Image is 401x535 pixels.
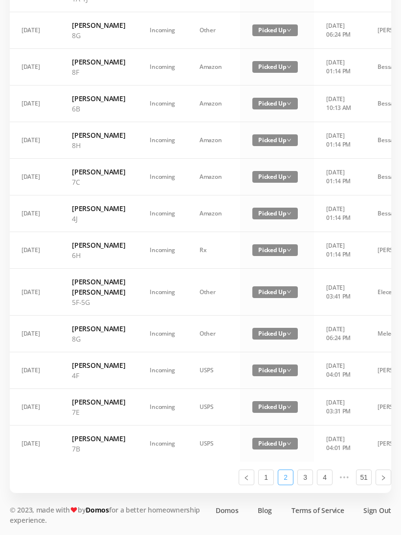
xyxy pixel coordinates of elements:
[72,407,125,417] p: 7E
[72,297,125,307] p: 5F-5G
[187,316,240,352] td: Other
[314,269,365,316] td: [DATE] 03:41 PM
[72,30,125,41] p: 8G
[137,122,187,159] td: Incoming
[72,323,125,334] h6: [PERSON_NAME]
[252,134,298,146] span: Picked Up
[314,232,365,269] td: [DATE] 01:14 PM
[287,211,291,216] i: icon: down
[252,401,298,413] span: Picked Up
[72,360,125,370] h6: [PERSON_NAME]
[244,475,249,481] i: icon: left
[72,67,125,77] p: 8F
[137,269,187,316] td: Incoming
[137,389,187,426] td: Incoming
[314,159,365,195] td: [DATE] 01:14 PM
[187,122,240,159] td: Amazon
[314,426,365,462] td: [DATE] 04:01 PM
[187,352,240,389] td: USPS
[72,130,125,140] h6: [PERSON_NAME]
[336,470,352,485] li: Next 5 Pages
[187,86,240,122] td: Amazon
[9,352,60,389] td: [DATE]
[9,122,60,159] td: [DATE]
[314,86,365,122] td: [DATE] 10:13 AM
[137,232,187,269] td: Incoming
[137,195,187,232] td: Incoming
[297,470,313,485] li: 3
[287,28,291,33] i: icon: down
[376,470,391,485] li: Next Page
[72,140,125,150] p: 8H
[72,20,125,30] h6: [PERSON_NAME]
[314,122,365,159] td: [DATE] 01:14 PM
[72,397,125,407] h6: [PERSON_NAME]
[9,389,60,426] td: [DATE]
[72,104,125,114] p: 6B
[9,195,60,232] td: [DATE]
[363,505,391,515] a: Sign Out
[287,174,291,179] i: icon: down
[137,352,187,389] td: Incoming
[187,426,240,462] td: USPS
[86,505,109,514] a: Domos
[72,214,125,224] p: 4J
[287,368,291,373] i: icon: down
[287,405,291,409] i: icon: down
[314,49,365,86] td: [DATE] 01:14 PM
[187,232,240,269] td: Rx
[380,475,386,481] i: icon: right
[9,49,60,86] td: [DATE]
[72,277,125,297] h6: [PERSON_NAME] [PERSON_NAME]
[336,470,352,485] span: •••
[72,240,125,250] h6: [PERSON_NAME]
[287,441,291,446] i: icon: down
[314,195,365,232] td: [DATE] 01:14 PM
[252,24,298,36] span: Picked Up
[291,505,344,515] a: Terms of Service
[314,389,365,426] td: [DATE] 03:31 PM
[137,159,187,195] td: Incoming
[72,370,125,381] p: 4F
[72,93,125,104] h6: [PERSON_NAME]
[252,364,298,376] span: Picked Up
[137,426,187,462] td: Incoming
[252,208,298,219] span: Picked Up
[287,138,291,143] i: icon: down
[252,244,298,256] span: Picked Up
[252,286,298,298] span: Picked Up
[187,159,240,195] td: Amazon
[72,433,125,444] h6: [PERSON_NAME]
[9,12,60,49] td: [DATE]
[252,98,298,109] span: Picked Up
[9,269,60,316] td: [DATE]
[9,426,60,462] td: [DATE]
[252,438,298,449] span: Picked Up
[72,203,125,214] h6: [PERSON_NAME]
[137,86,187,122] td: Incoming
[356,470,371,485] a: 51
[258,470,274,485] li: 1
[259,470,273,485] a: 1
[9,159,60,195] td: [DATE]
[258,505,272,515] a: Blog
[9,316,60,352] td: [DATE]
[137,316,187,352] td: Incoming
[278,470,293,485] a: 2
[187,49,240,86] td: Amazon
[72,444,125,454] p: 7B
[317,470,332,485] a: 4
[9,86,60,122] td: [DATE]
[187,12,240,49] td: Other
[187,195,240,232] td: Amazon
[239,470,254,485] li: Previous Page
[10,505,205,525] p: © 2023, made with by for a better homeownership experience.
[298,470,312,485] a: 3
[252,61,298,73] span: Picked Up
[252,328,298,340] span: Picked Up
[72,250,125,260] p: 6H
[252,171,298,183] span: Picked Up
[72,167,125,177] h6: [PERSON_NAME]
